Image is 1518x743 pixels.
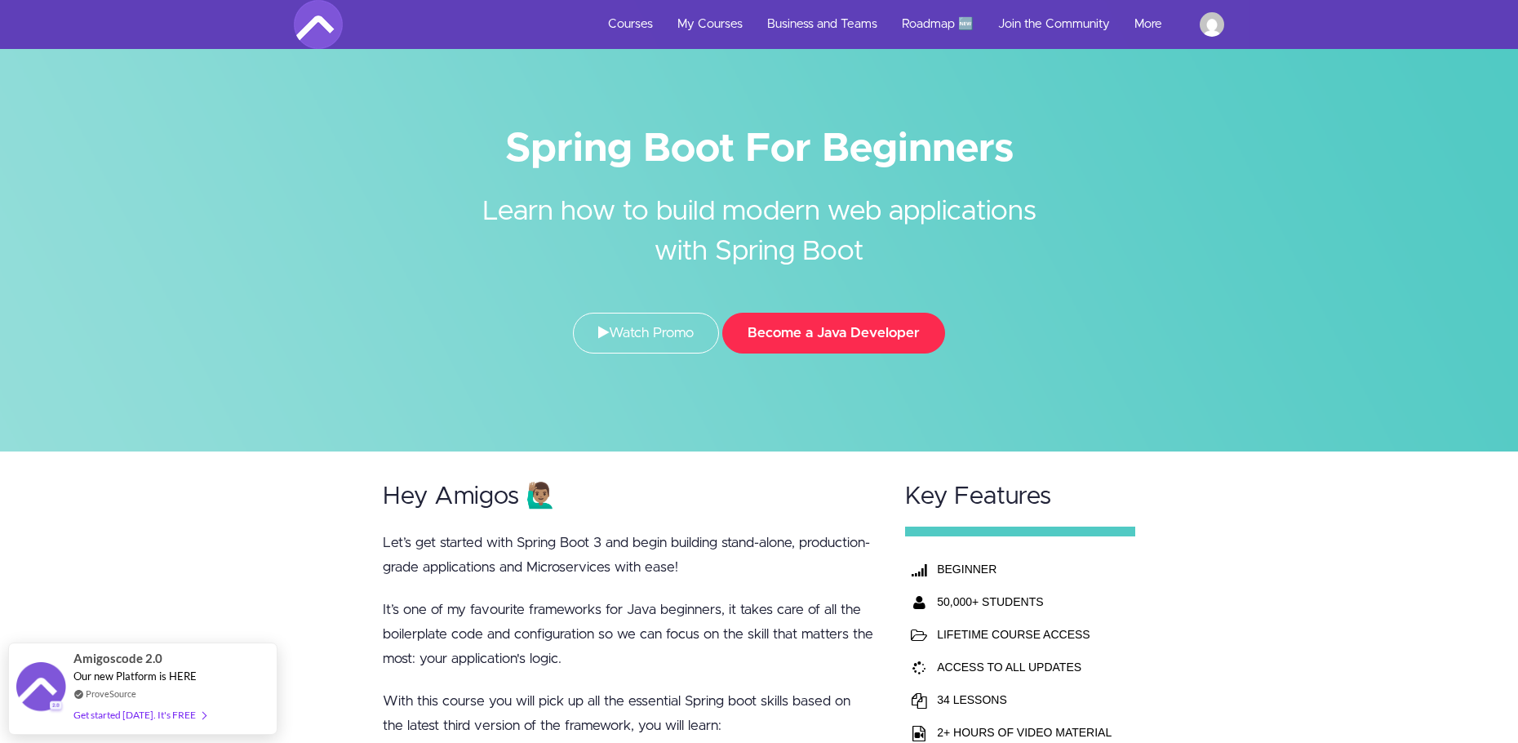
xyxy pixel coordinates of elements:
h2: Key Features [905,483,1135,510]
img: biel11.hbf@gmail.com [1200,12,1224,37]
img: provesource social proof notification image [16,662,65,715]
h2: Hey Amigos 🙋🏽‍♂️ [383,483,874,510]
a: ProveSource [86,688,136,699]
a: Watch Promo [573,313,719,354]
span: Our new Platform is HERE [73,670,197,683]
p: Let’s get started with Spring Boot 3 and begin building stand-alone, production-grade application... [383,531,874,580]
th: BEGINNER [933,553,1116,585]
p: With this course you will pick up all the essential Spring boot skills based on the latest third ... [383,689,874,738]
button: Become a Java Developer [722,313,945,354]
h2: Learn how to build modern web applications with Spring Boot [453,167,1065,272]
td: 34 LESSONS [933,683,1116,716]
h1: Spring Boot For Beginners [294,131,1224,167]
td: LIFETIME COURSE ACCESS [933,618,1116,651]
div: Get started [DATE]. It's FREE [73,705,206,724]
td: ACCESS TO ALL UPDATES [933,651,1116,683]
p: It’s one of my favourite frameworks for Java beginners, it takes care of all the boilerplate code... [383,598,874,671]
span: Amigoscode 2.0 [73,649,162,668]
th: 50,000+ STUDENTS [933,585,1116,618]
